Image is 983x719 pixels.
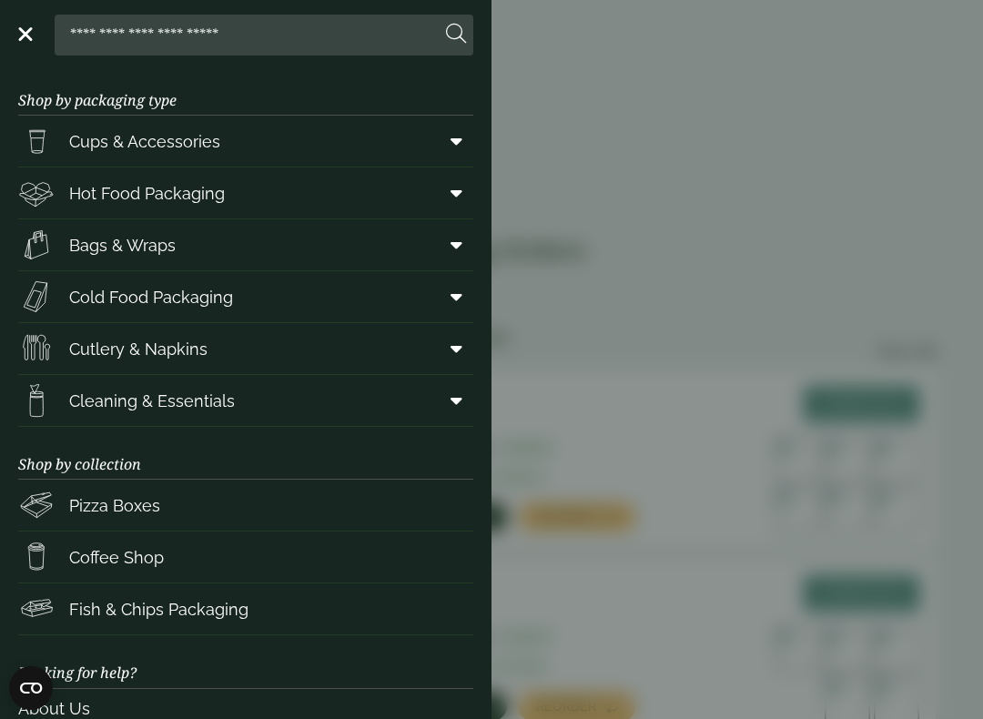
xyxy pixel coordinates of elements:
span: Cleaning & Essentials [69,389,235,413]
img: FishNchip_box.svg [18,591,55,627]
span: Pizza Boxes [69,493,160,518]
img: Paper_carriers.svg [18,227,55,263]
img: HotDrink_paperCup.svg [18,539,55,575]
img: Cutlery.svg [18,330,55,367]
img: PintNhalf_cup.svg [18,123,55,159]
span: Hot Food Packaging [69,181,225,206]
span: Coffee Shop [69,545,164,570]
h3: Shop by collection [18,427,473,480]
a: Cleaning & Essentials [18,375,473,426]
span: Bags & Wraps [69,233,176,258]
a: Cold Food Packaging [18,271,473,322]
a: Hot Food Packaging [18,167,473,218]
a: Cups & Accessories [18,116,473,167]
span: Fish & Chips Packaging [69,597,248,622]
img: open-wipe.svg [18,382,55,419]
a: Bags & Wraps [18,219,473,270]
a: Fish & Chips Packaging [18,583,473,634]
h3: Looking for help? [18,635,473,688]
h3: Shop by packaging type [18,63,473,116]
img: Sandwich_box.svg [18,278,55,315]
span: Cups & Accessories [69,129,220,154]
img: Pizza_boxes.svg [18,487,55,523]
a: Cutlery & Napkins [18,323,473,374]
button: Open CMP widget [9,666,53,710]
span: Cutlery & Napkins [69,337,208,361]
span: Cold Food Packaging [69,285,233,309]
a: Pizza Boxes [18,480,473,531]
a: Coffee Shop [18,532,473,582]
img: Deli_box.svg [18,175,55,211]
